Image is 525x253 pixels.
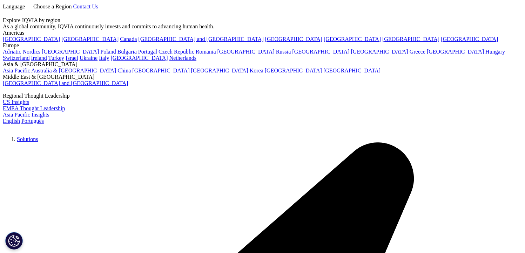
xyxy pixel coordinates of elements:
div: Americas [3,30,522,36]
a: Ukraine [80,55,98,61]
a: China [117,68,131,73]
span: Choose a Region [33,3,72,9]
a: Greece [410,49,425,55]
a: [GEOGRAPHIC_DATA] [61,36,119,42]
a: Hungary [485,49,505,55]
div: Explore IQVIA by region [3,17,522,23]
a: Russia [276,49,291,55]
a: [GEOGRAPHIC_DATA] [427,49,484,55]
a: [GEOGRAPHIC_DATA] [42,49,99,55]
a: [GEOGRAPHIC_DATA] and [GEOGRAPHIC_DATA] [3,80,128,86]
a: Portugal [138,49,157,55]
a: [GEOGRAPHIC_DATA] [217,49,275,55]
a: Italy [99,55,109,61]
a: [GEOGRAPHIC_DATA] [323,68,381,73]
a: Canada [120,36,137,42]
a: Poland [100,49,116,55]
a: [GEOGRAPHIC_DATA] [292,49,349,55]
a: [GEOGRAPHIC_DATA] [3,36,60,42]
a: [GEOGRAPHIC_DATA] [265,36,322,42]
a: Nordics [22,49,40,55]
div: As a global community, IQVIA continuously invests and commits to advancing human health. [3,23,522,30]
a: Romania [196,49,216,55]
a: Ireland [31,55,47,61]
a: [GEOGRAPHIC_DATA] and [GEOGRAPHIC_DATA] [138,36,263,42]
a: Adriatic [3,49,21,55]
a: [GEOGRAPHIC_DATA] [132,68,189,73]
a: Korea [250,68,263,73]
a: [GEOGRAPHIC_DATA] [191,68,248,73]
a: [GEOGRAPHIC_DATA] [351,49,408,55]
a: Contact Us [73,3,98,9]
a: Turkey [48,55,64,61]
a: Australia & [GEOGRAPHIC_DATA] [31,68,116,73]
a: Netherlands [169,55,196,61]
a: [GEOGRAPHIC_DATA] [110,55,168,61]
div: Europe [3,42,522,49]
a: [GEOGRAPHIC_DATA] [441,36,498,42]
a: Czech Republic [159,49,194,55]
span: Language [3,3,25,9]
a: Israel [66,55,78,61]
a: [GEOGRAPHIC_DATA] [382,36,439,42]
a: Switzerland [3,55,29,61]
a: [GEOGRAPHIC_DATA] [324,36,381,42]
div: Asia & [GEOGRAPHIC_DATA] [3,61,522,68]
div: Middle East & [GEOGRAPHIC_DATA] [3,74,522,80]
button: Definições de cookies [5,232,23,250]
a: [GEOGRAPHIC_DATA] [265,68,322,73]
a: Asia Pacific [3,68,30,73]
a: Bulgaria [117,49,137,55]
